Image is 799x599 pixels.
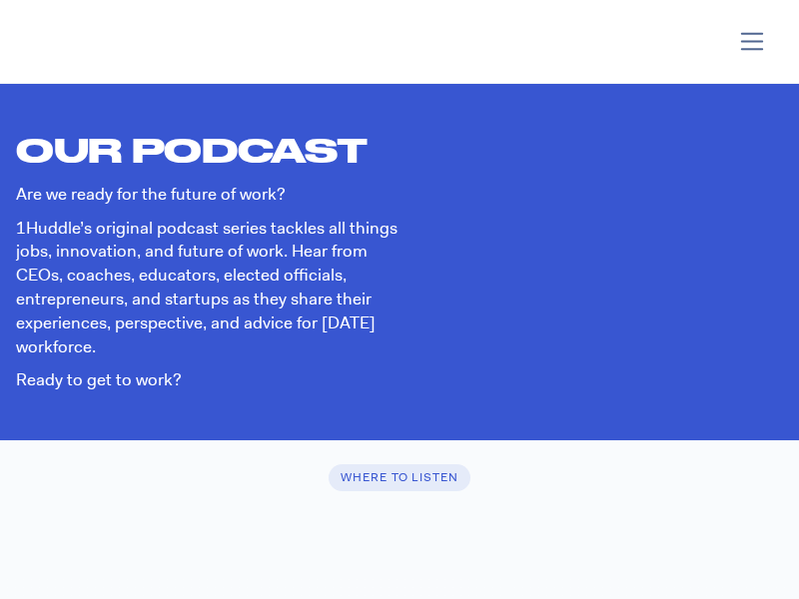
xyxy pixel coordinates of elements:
p: Are we ready for the future of work? [16,183,399,207]
img: ... [20,22,163,60]
img: apple podcast [320,503,360,543]
button: Toggle navigation [725,22,780,61]
img: spotify [380,503,419,543]
img: google podcasts [439,503,479,543]
p: 1Huddle’s original podcast series tackles all things jobs, innovation, and future of work. Hear f... [16,217,399,359]
p: Ready to get to work? [16,368,399,392]
h1: Our Podcast [16,128,370,173]
span: WHERE TO LISTEN [341,469,458,485]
